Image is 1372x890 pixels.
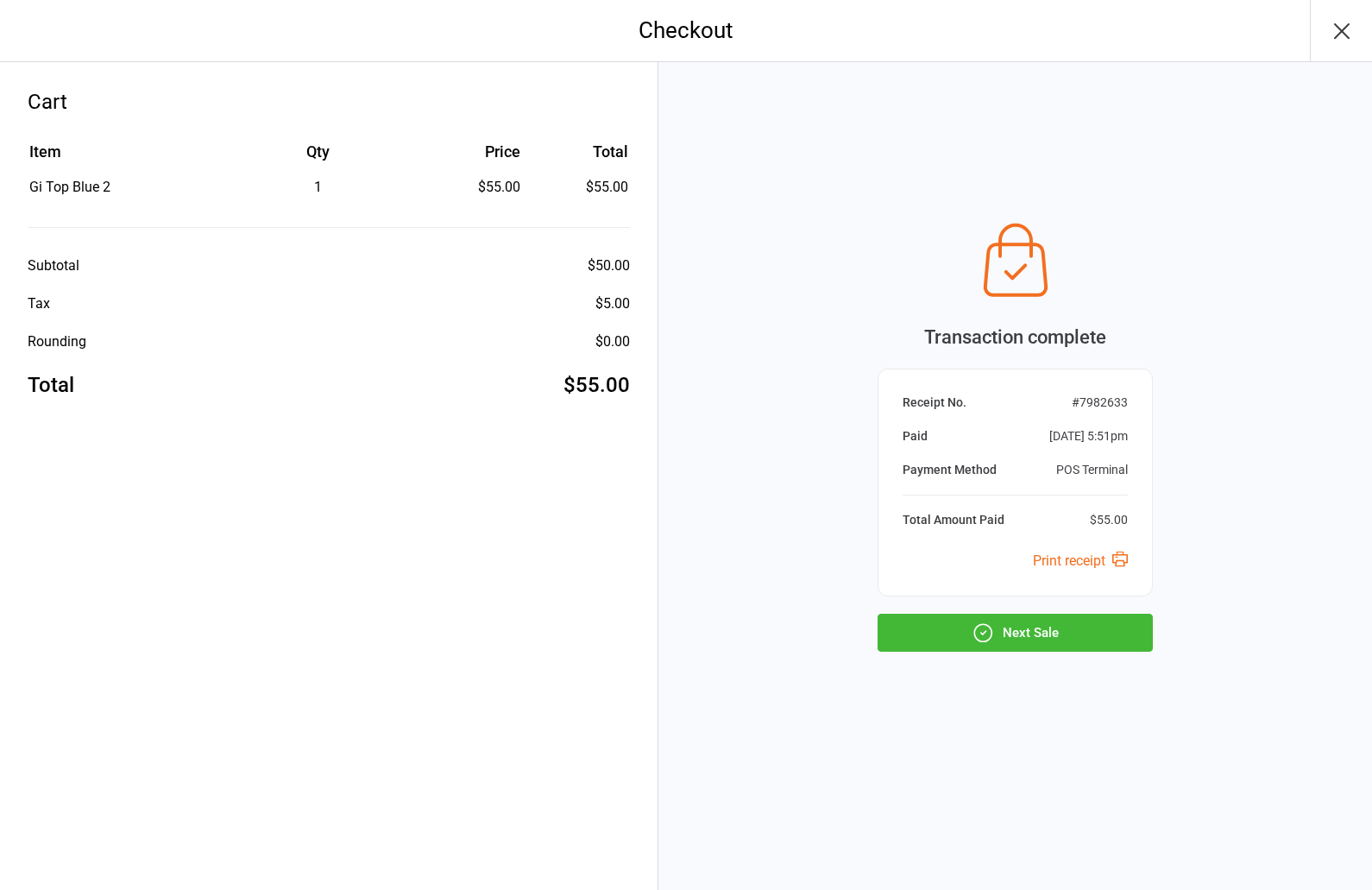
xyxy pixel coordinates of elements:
[903,427,928,445] div: Paid
[28,294,50,314] div: Tax
[595,331,630,352] div: $0.00
[588,256,630,276] div: $50.00
[527,140,628,175] th: Total
[412,177,520,198] div: $55.00
[412,140,520,163] div: Price
[1072,394,1128,412] div: # 7982633
[28,369,74,401] div: Total
[225,177,411,198] div: 1
[28,331,86,352] div: Rounding
[563,369,630,401] div: $55.00
[29,179,110,195] span: Gi Top Blue 2
[595,294,630,314] div: $5.00
[29,140,223,175] th: Item
[1049,427,1128,445] div: [DATE] 5:51pm
[1090,511,1128,529] div: $55.00
[28,86,630,117] div: Cart
[903,511,1004,529] div: Total Amount Paid
[903,394,966,412] div: Receipt No.
[225,140,411,175] th: Qty
[527,177,628,198] td: $55.00
[903,461,997,479] div: Payment Method
[1056,461,1128,479] div: POS Terminal
[878,614,1153,652] button: Next Sale
[1033,552,1128,569] a: Print receipt
[878,323,1153,351] div: Transaction complete
[28,256,79,276] div: Subtotal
